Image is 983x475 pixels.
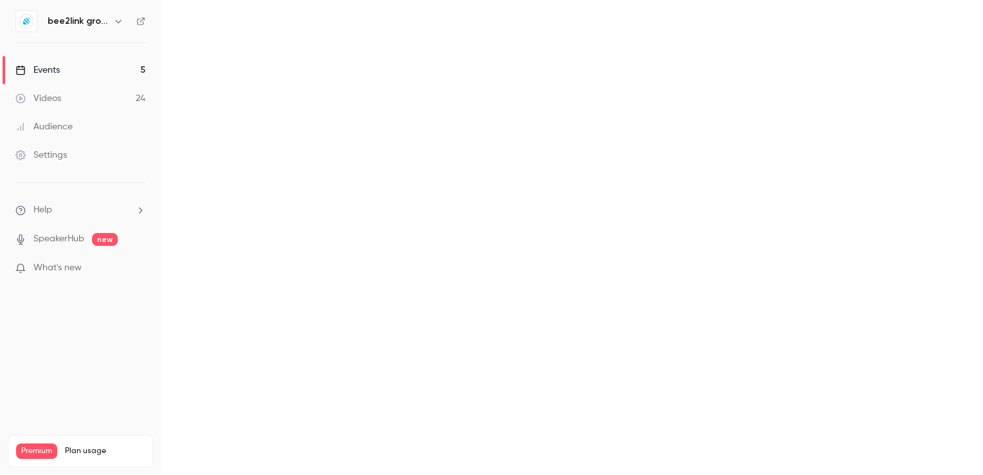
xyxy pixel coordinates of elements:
span: What's new [33,261,82,275]
div: Videos [15,92,61,105]
div: Audience [15,120,73,133]
span: Plan usage [65,446,145,456]
h6: bee2link group - Formation continue Hyundai [48,15,108,28]
div: Settings [15,149,67,162]
span: new [92,233,118,246]
a: SpeakerHub [33,232,84,246]
span: Help [33,203,52,217]
li: help-dropdown-opener [15,203,145,217]
span: Premium [16,443,57,459]
img: bee2link group - Formation continue Hyundai [16,11,37,32]
iframe: Noticeable Trigger [130,263,145,274]
div: Events [15,64,60,77]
